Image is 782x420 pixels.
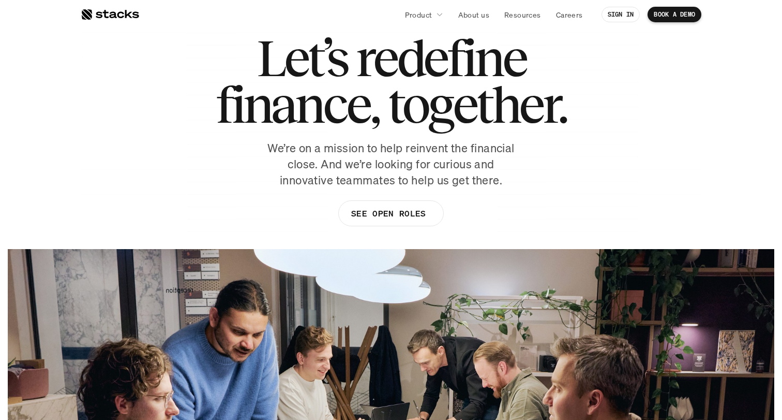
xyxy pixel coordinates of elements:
p: Careers [556,9,583,20]
p: Product [405,9,432,20]
h1: Let’s redefine finance, together. [216,35,566,128]
p: SIGN IN [608,11,634,18]
p: SEE OPEN ROLES [351,206,426,221]
p: Resources [504,9,541,20]
p: BOOK A DEMO [654,11,695,18]
p: About us [458,9,489,20]
a: BOOK A DEMO [648,7,701,22]
p: We’re on a mission to help reinvent the financial close. And we’re looking for curious and innova... [262,140,520,188]
a: Careers [550,5,589,24]
a: SEE OPEN ROLES [338,200,444,226]
a: About us [452,5,495,24]
a: Resources [498,5,547,24]
a: SIGN IN [601,7,640,22]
